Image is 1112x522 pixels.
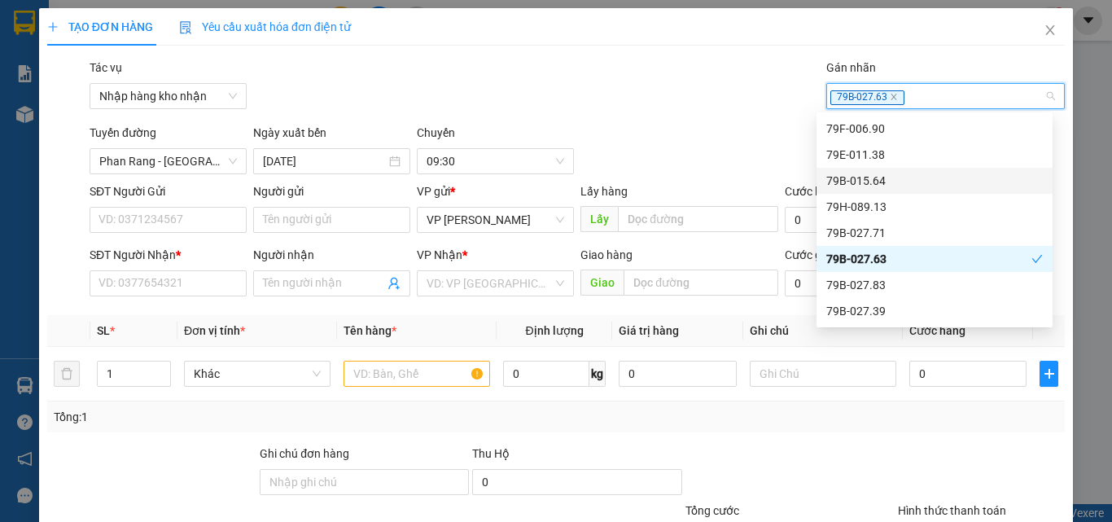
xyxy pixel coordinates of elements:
button: Close [1027,8,1073,54]
label: Cước giao hàng [785,248,865,261]
div: 79E-011.38 [816,142,1053,168]
label: Hình thức thanh toán [898,504,1006,517]
span: plus [1040,367,1057,380]
span: Định lượng [525,324,583,337]
div: Chuyến [417,124,574,148]
p: Số lượng [77,103,149,119]
span: TẠO ĐƠN HÀNG [47,20,153,33]
span: Tổng cước [685,504,739,517]
div: 79B-027.83 [816,272,1053,298]
div: Người nhận [253,246,410,264]
strong: Nhà xe Đức lộc [55,9,189,32]
span: VP Nhận [417,248,462,261]
input: Ghi chú đơn hàng [260,469,469,495]
div: 79B-027.39 [816,298,1053,324]
span: plus [47,21,59,33]
img: icon [179,21,192,34]
span: Thu Hộ [472,447,510,460]
div: Tuyến đường [90,124,247,148]
input: VD: Bàn, Ghế [344,361,490,387]
div: 79B-027.39 [826,302,1043,320]
span: 79B-027.63 [830,90,904,105]
label: Cước lấy hàng [785,185,858,198]
div: 79H-089.13 [826,198,1043,216]
input: Gán nhãn [907,86,910,106]
div: 79E-011.38 [826,146,1043,164]
label: Tác vụ [90,61,122,74]
span: close [1044,24,1057,37]
div: Người gửi [253,182,410,200]
div: 79F-006.90 [816,116,1053,142]
div: 79F-006.90 [826,120,1043,138]
div: 79B-027.63 [816,246,1053,272]
div: 79B-027.71 [826,224,1043,242]
span: 0399646730 [7,77,80,92]
span: check [1031,253,1043,265]
span: 1 [110,121,117,137]
input: Cước lấy hàng [785,207,901,233]
label: Gán nhãn [826,61,876,74]
div: 79B-027.71 [816,220,1053,246]
span: close [890,93,898,101]
span: Đơn vị tính [184,324,245,337]
span: Giao hàng [580,248,633,261]
button: delete [54,361,80,387]
div: SĐT Người Nhận [90,246,247,264]
span: 0399646730 [112,77,186,92]
input: Cước giao hàng [785,270,901,296]
span: Giá trị hàng [619,324,679,337]
span: Lấy hàng [580,185,628,198]
label: Ghi chú đơn hàng [260,447,349,460]
span: SL [97,324,110,337]
input: Ghi Chú [750,361,896,387]
span: kiện [28,121,54,137]
input: 0 [619,361,736,387]
div: VP gửi [417,182,574,200]
div: 79B-027.83 [826,276,1043,294]
span: Nhập hàng kho nhận [99,84,237,108]
span: user-add [387,277,401,290]
span: VP [PERSON_NAME] [7,43,105,74]
div: 79B-015.64 [816,168,1053,194]
span: Cước hàng [909,324,965,337]
p: Cước hàng [151,103,237,119]
span: Tên hàng [344,324,396,337]
span: Phan Rang - Nha Trang [99,149,237,173]
span: Giao [580,270,624,296]
span: 50000 [177,121,213,137]
div: SĐT Người Gửi [90,182,247,200]
span: Khác [194,362,321,386]
strong: Nhận: [112,43,238,74]
p: Tên hàng [7,103,75,119]
button: plus [1040,361,1058,387]
span: Lấy [580,206,618,232]
div: 79H-089.13 [816,194,1053,220]
th: Ghi chú [743,315,903,347]
span: 09:30 [427,149,564,173]
strong: Gửi: [7,43,105,74]
input: Dọc đường [624,270,778,296]
input: 13/08/2025 [263,152,386,170]
input: Dọc đường [618,206,778,232]
div: Ngày xuất bến [253,124,410,148]
div: 79B-015.64 [826,172,1043,190]
span: VP CT3 [GEOGRAPHIC_DATA] [112,43,238,74]
div: 79B-027.63 [826,250,1031,268]
span: kg [589,361,606,387]
span: Yêu cầu xuất hóa đơn điện tử [179,20,351,33]
div: Tổng: 1 [54,408,431,426]
span: VP Phan Rang [427,208,564,232]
